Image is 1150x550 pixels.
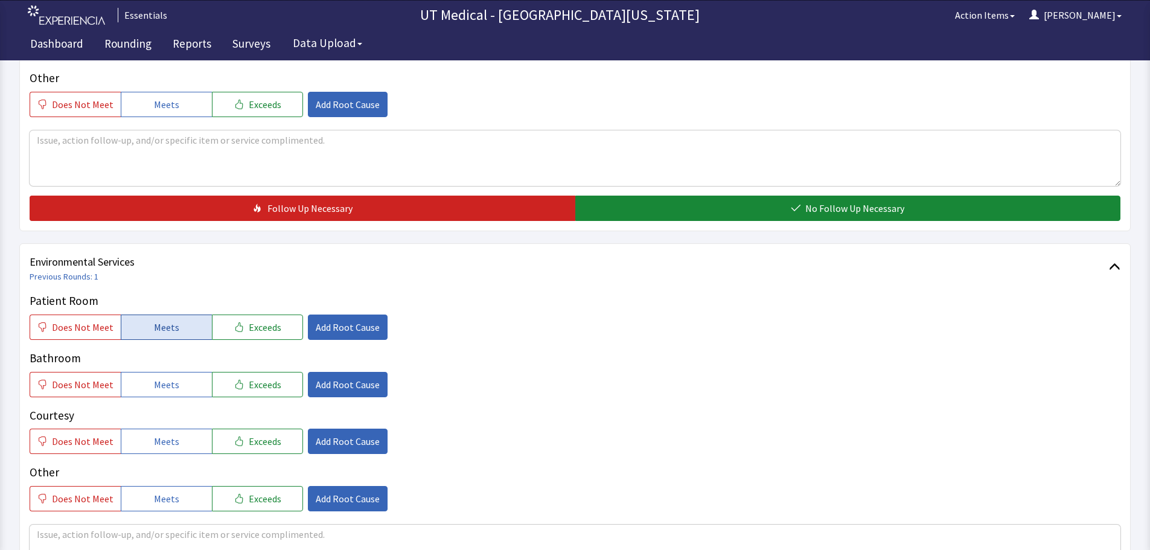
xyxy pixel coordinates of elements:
button: Does Not Meet [30,486,121,511]
span: Does Not Meet [52,491,113,506]
span: Exceeds [249,97,281,112]
p: Patient Room [30,292,1120,310]
button: Exceeds [212,372,303,397]
a: Surveys [223,30,280,60]
a: Dashboard [21,30,92,60]
span: Add Root Cause [316,491,380,506]
span: Does Not Meet [52,434,113,449]
span: Meets [154,434,179,449]
button: Does Not Meet [30,372,121,397]
button: No Follow Up Necessary [575,196,1121,221]
button: Meets [121,315,212,340]
span: Follow Up Necessary [267,201,353,216]
button: Add Root Cause [308,429,388,454]
span: Exceeds [249,434,281,449]
button: Add Root Cause [308,315,388,340]
a: Reports [164,30,220,60]
button: Follow Up Necessary [30,196,575,221]
span: Does Not Meet [52,97,113,112]
button: Does Not Meet [30,315,121,340]
span: Add Root Cause [316,320,380,334]
button: [PERSON_NAME] [1022,3,1129,27]
span: Meets [154,377,179,392]
p: UT Medical - [GEOGRAPHIC_DATA][US_STATE] [172,5,948,25]
span: Meets [154,320,179,334]
button: Add Root Cause [308,92,388,117]
span: Exceeds [249,491,281,506]
span: Exceeds [249,320,281,334]
p: Courtesy [30,407,1120,424]
p: Bathroom [30,350,1120,367]
button: Exceeds [212,315,303,340]
p: Other [30,69,1120,87]
button: Action Items [948,3,1022,27]
img: experiencia_logo.png [28,5,105,25]
span: Add Root Cause [316,97,380,112]
button: Meets [121,429,212,454]
button: Add Root Cause [308,372,388,397]
button: Meets [121,92,212,117]
span: Add Root Cause [316,434,380,449]
span: Does Not Meet [52,377,113,392]
button: Add Root Cause [308,486,388,511]
a: Previous Rounds: 1 [30,271,98,282]
span: Exceeds [249,377,281,392]
a: Rounding [95,30,161,60]
span: Add Root Cause [316,377,380,392]
span: Meets [154,97,179,112]
button: Does Not Meet [30,429,121,454]
button: Exceeds [212,486,303,511]
button: Exceeds [212,429,303,454]
button: Exceeds [212,92,303,117]
p: Other [30,464,1120,481]
span: Environmental Services [30,254,1109,270]
button: Meets [121,372,212,397]
div: Essentials [118,8,167,22]
button: Does Not Meet [30,92,121,117]
button: Data Upload [286,32,369,54]
span: No Follow Up Necessary [805,201,904,216]
span: Meets [154,491,179,506]
button: Meets [121,486,212,511]
span: Does Not Meet [52,320,113,334]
